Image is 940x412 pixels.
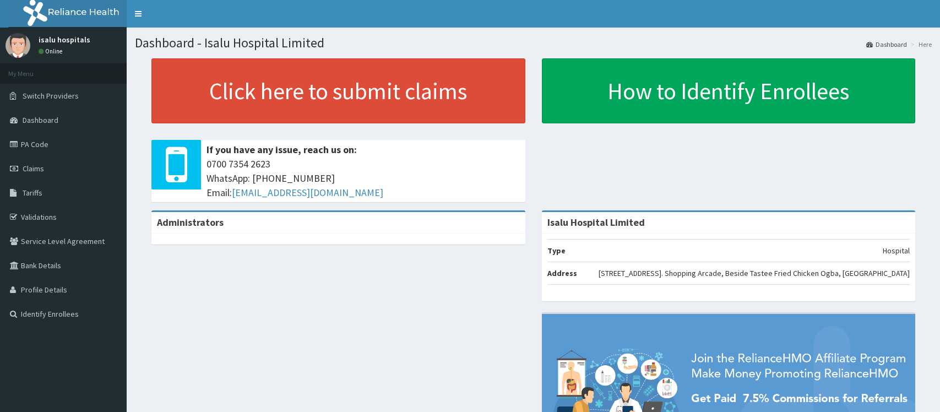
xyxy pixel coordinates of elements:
[547,246,566,256] b: Type
[135,36,932,50] h1: Dashboard - Isalu Hospital Limited
[599,268,910,279] p: [STREET_ADDRESS]. Shopping Arcade, Beside Tastee Fried Chicken Ogba, [GEOGRAPHIC_DATA]
[883,245,910,256] p: Hospital
[547,216,645,229] strong: Isalu Hospital Limited
[23,115,58,125] span: Dashboard
[151,58,525,123] a: Click here to submit claims
[207,157,520,199] span: 0700 7354 2623 WhatsApp: [PHONE_NUMBER] Email:
[23,188,42,198] span: Tariffs
[547,268,577,278] b: Address
[39,47,65,55] a: Online
[6,33,30,58] img: User Image
[23,91,79,101] span: Switch Providers
[908,40,932,49] li: Here
[157,216,224,229] b: Administrators
[542,58,916,123] a: How to Identify Enrollees
[39,36,90,44] p: isalu hospitals
[23,164,44,174] span: Claims
[866,40,907,49] a: Dashboard
[232,186,383,199] a: [EMAIL_ADDRESS][DOMAIN_NAME]
[207,143,357,156] b: If you have any issue, reach us on:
